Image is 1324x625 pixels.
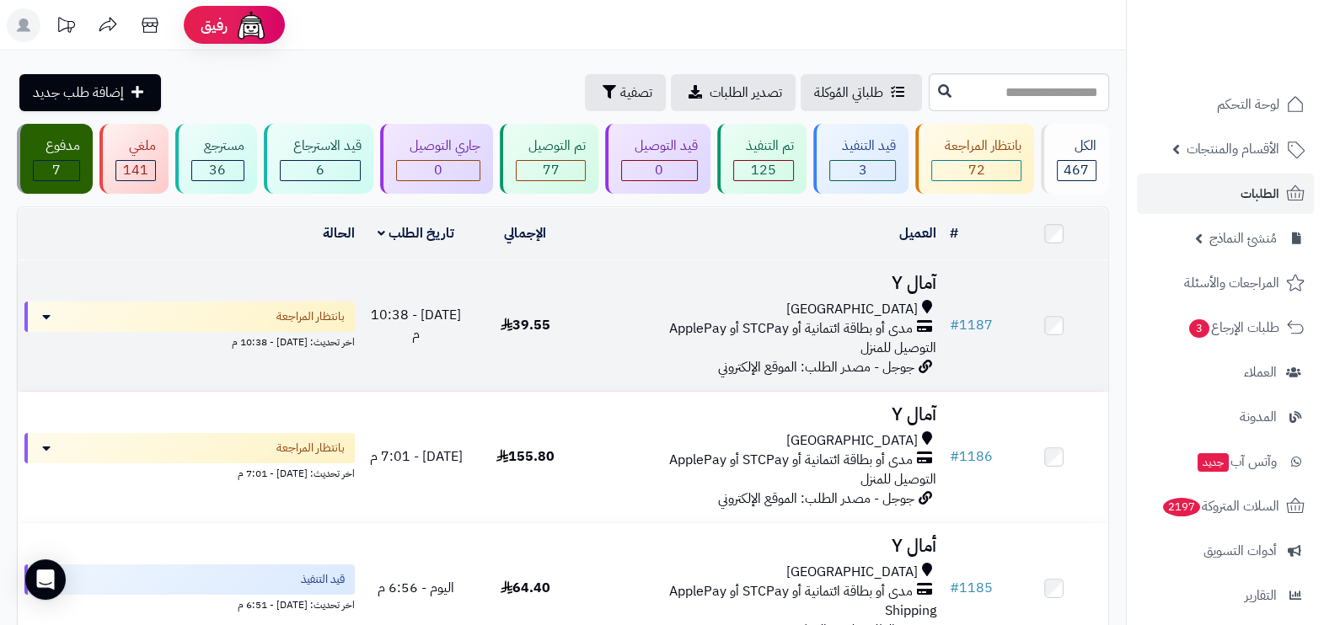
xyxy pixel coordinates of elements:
a: أدوات التسويق [1137,531,1314,571]
div: اخر تحديث: [DATE] - 6:51 م [24,595,355,612]
span: طلباتي المُوكلة [814,83,883,103]
span: 0 [434,160,442,180]
a: #1185 [950,578,993,598]
a: الكل467 [1037,124,1112,194]
a: لوحة التحكم [1137,84,1314,125]
span: مُنشئ النماذج [1209,227,1277,250]
span: السلات المتروكة [1161,494,1279,518]
div: ملغي [115,136,155,156]
span: 2197 [1163,498,1200,516]
a: إضافة طلب جديد [19,74,161,111]
a: العملاء [1137,352,1314,393]
span: [GEOGRAPHIC_DATA] [786,563,918,582]
span: مدى أو بطاقة ائتمانية أو STCPay أو ApplePay [669,582,913,601]
span: العملاء [1244,361,1277,384]
span: 72 [968,160,984,180]
span: تصدير الطلبات [710,83,782,103]
a: #1187 [950,315,993,335]
div: 36 [192,161,244,180]
span: جديد [1198,453,1229,472]
div: تم التوصيل [516,136,586,156]
a: تم التنفيذ 125 [714,124,810,194]
a: المدونة [1137,397,1314,437]
h3: أمال Y [587,537,936,556]
a: قيد التنفيذ 3 [810,124,912,194]
a: بانتظار المراجعة 72 [912,124,1037,194]
img: ai-face.png [234,8,268,42]
a: طلبات الإرجاع3 [1137,307,1314,348]
div: مدفوع [33,136,80,156]
a: مدفوع 7 [13,124,96,194]
div: 7 [34,161,79,180]
div: 0 [397,161,479,180]
a: الإجمالي [504,223,546,243]
div: 77 [517,161,585,180]
button: تصفية [585,74,666,111]
a: ملغي 141 [96,124,171,194]
a: تحديثات المنصة [45,8,87,46]
span: 155.80 [496,446,555,467]
span: 77 [543,160,560,180]
a: وآتس آبجديد [1137,441,1314,482]
div: 6 [281,161,360,180]
span: 125 [751,160,776,180]
a: # [950,223,958,243]
span: وآتس آب [1196,450,1277,473]
span: 7 [52,160,61,180]
div: 125 [734,161,793,180]
a: تم التوصيل 77 [496,124,602,194]
span: [DATE] - 7:01 م [370,446,463,467]
span: [GEOGRAPHIC_DATA] [786,300,918,319]
span: 6 [316,160,324,180]
span: 467 [1064,160,1089,180]
span: التوصيل للمنزل [860,469,936,489]
span: رفيق [201,15,228,35]
span: الأقسام والمنتجات [1187,137,1279,161]
span: 3 [1189,319,1209,338]
div: 0 [622,161,696,180]
a: #1186 [950,446,993,467]
div: اخر تحديث: [DATE] - 10:38 م [24,332,355,350]
span: إضافة طلب جديد [33,83,124,103]
span: لوحة التحكم [1217,93,1279,116]
a: جاري التوصيل 0 [377,124,496,194]
a: التقارير [1137,575,1314,616]
span: التقارير [1245,584,1277,607]
span: مدى أو بطاقة ائتمانية أو STCPay أو ApplePay [669,451,913,470]
a: قيد التوصيل 0 [602,124,713,194]
span: مدى أو بطاقة ائتمانية أو STCPay أو ApplePay [669,319,913,339]
span: أدوات التسويق [1203,539,1277,563]
a: الطلبات [1137,174,1314,214]
a: مسترجع 36 [172,124,260,194]
div: 141 [116,161,154,180]
span: [DATE] - 10:38 م [371,305,461,345]
span: 0 [655,160,663,180]
div: بانتظار المراجعة [931,136,1021,156]
h3: آمال Y [587,405,936,425]
span: المدونة [1240,405,1277,429]
div: قيد التنفيذ [829,136,896,156]
span: 3 [859,160,867,180]
span: Shipping [885,601,936,621]
span: 141 [123,160,148,180]
a: تصدير الطلبات [671,74,796,111]
a: العميل [899,223,936,243]
span: بانتظار المراجعة [276,440,345,457]
a: المراجعات والأسئلة [1137,263,1314,303]
span: # [950,578,959,598]
span: تصفية [620,83,652,103]
span: قيد التنفيذ [301,571,345,588]
div: جاري التوصيل [396,136,480,156]
a: قيد الاسترجاع 6 [260,124,377,194]
span: اليوم - 6:56 م [378,578,454,598]
div: اخر تحديث: [DATE] - 7:01 م [24,463,355,481]
div: 72 [932,161,1020,180]
div: Open Intercom Messenger [25,559,66,600]
span: طلبات الإرجاع [1187,316,1279,339]
div: 3 [830,161,895,180]
span: الطلبات [1241,182,1279,206]
span: المراجعات والأسئلة [1184,271,1279,295]
span: # [950,315,959,335]
a: طلباتي المُوكلة [801,74,922,111]
h3: آمال Y [587,274,936,293]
